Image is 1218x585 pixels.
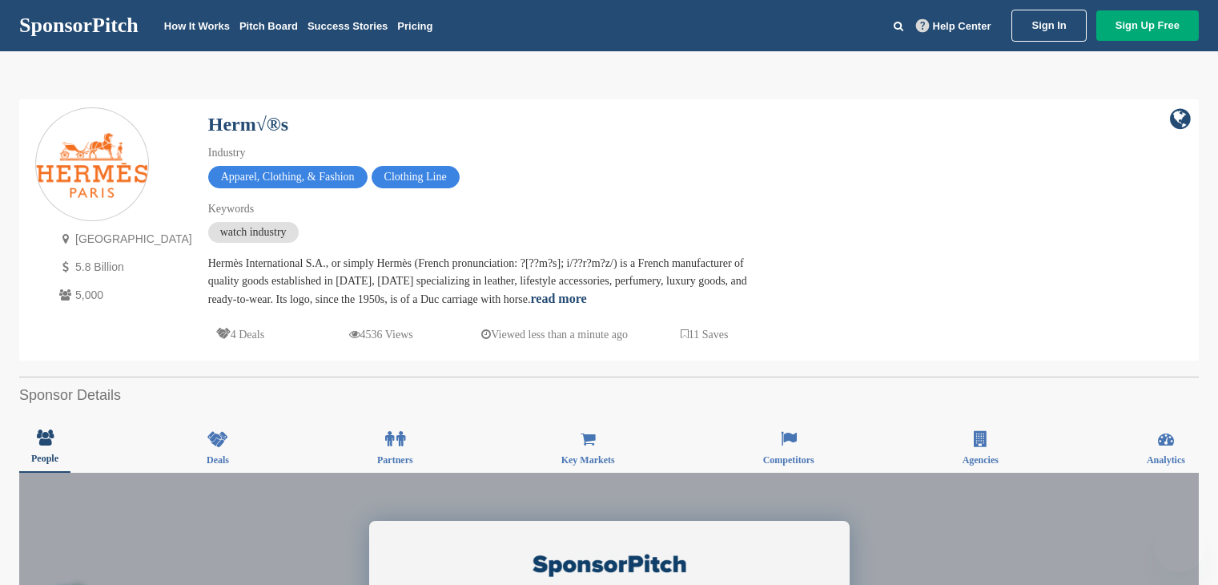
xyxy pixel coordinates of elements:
[216,325,264,345] p: 4 Deals
[208,144,769,162] div: Industry
[31,454,58,463] span: People
[19,15,139,36] a: SponsorPitch
[397,20,432,32] a: Pricing
[531,292,587,305] a: read more
[208,255,769,309] div: Hermès International S.A., or simply Hermès (French pronunciation: ?[??m?s]; i/??r?m?z/) is a Fre...
[208,200,769,218] div: Keywords
[208,114,288,135] a: Herm√®s
[763,455,814,465] span: Competitors
[308,20,388,32] a: Success Stories
[36,133,148,198] img: Sponsorpitch & Herm√®s
[207,455,229,465] span: Deals
[164,20,230,32] a: How It Works
[208,166,368,188] span: Apparel, Clothing, & Fashion
[349,325,413,345] p: 4536 Views
[481,325,628,345] p: Viewed less than a minute ago
[561,455,615,465] span: Key Markets
[1170,107,1191,131] a: company link
[55,229,192,249] p: [GEOGRAPHIC_DATA]
[55,257,192,277] p: 5.8 Billion
[1096,10,1199,41] a: Sign Up Free
[1154,521,1205,572] iframe: Button to launch messaging window
[19,385,1199,406] h2: Sponsor Details
[681,325,729,345] p: 11 Saves
[208,222,299,243] span: watch industry
[1147,455,1185,465] span: Analytics
[1011,10,1086,42] a: Sign In
[372,166,460,188] span: Clothing Line
[377,455,413,465] span: Partners
[963,455,999,465] span: Agencies
[913,17,995,35] a: Help Center
[239,20,298,32] a: Pitch Board
[55,285,192,305] p: 5,000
